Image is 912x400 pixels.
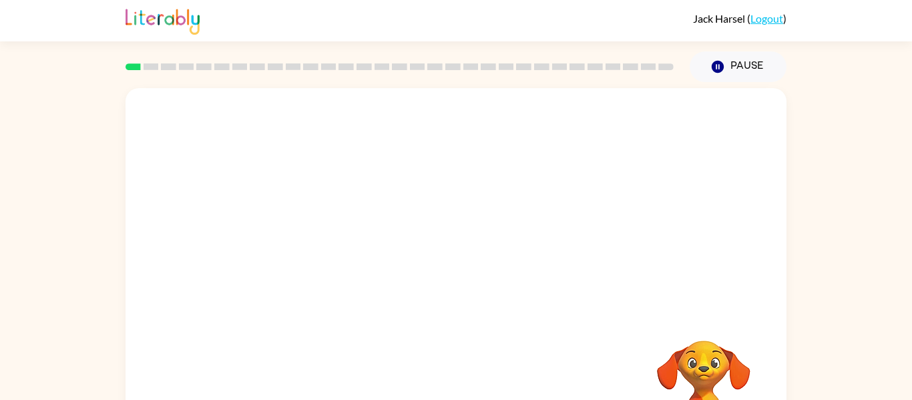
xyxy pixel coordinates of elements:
[693,12,786,25] div: ( )
[693,12,747,25] span: Jack Harsel
[126,5,200,35] img: Literably
[750,12,783,25] a: Logout
[690,51,786,82] button: Pause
